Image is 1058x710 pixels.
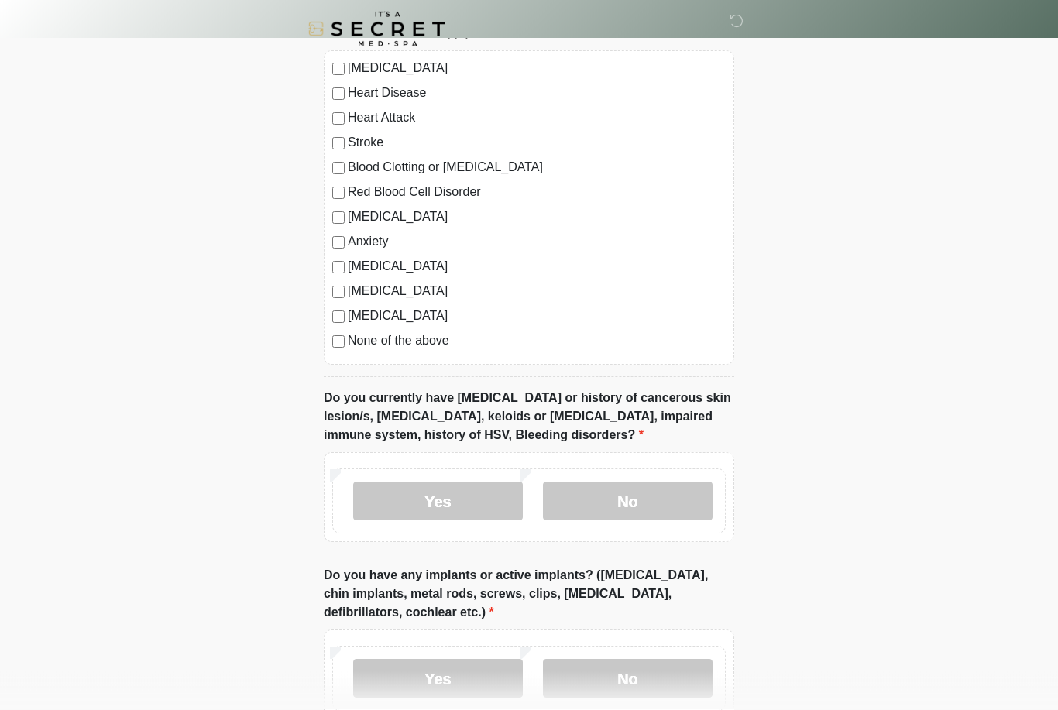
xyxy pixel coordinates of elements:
label: Heart Attack [348,109,726,128]
label: Do you currently have [MEDICAL_DATA] or history of cancerous skin lesion/s, [MEDICAL_DATA], keloi... [324,389,734,445]
input: Heart Disease [332,88,345,101]
label: Yes [353,482,523,521]
label: [MEDICAL_DATA] [348,258,726,276]
label: Stroke [348,134,726,153]
input: [MEDICAL_DATA] [332,262,345,274]
input: [MEDICAL_DATA] [332,286,345,299]
input: Red Blood Cell Disorder [332,187,345,200]
input: None of the above [332,336,345,348]
label: No [543,482,713,521]
input: [MEDICAL_DATA] [332,311,345,324]
label: [MEDICAL_DATA] [348,307,726,326]
label: [MEDICAL_DATA] [348,208,726,227]
label: Heart Disease [348,84,726,103]
label: [MEDICAL_DATA] [348,283,726,301]
input: [MEDICAL_DATA] [332,212,345,225]
label: [MEDICAL_DATA] [348,60,726,78]
input: [MEDICAL_DATA] [332,63,345,76]
label: Yes [353,660,523,698]
label: Do you have any implants or active implants? ([MEDICAL_DATA], chin implants, metal rods, screws, ... [324,567,734,623]
input: Anxiety [332,237,345,249]
label: No [543,660,713,698]
label: Blood Clotting or [MEDICAL_DATA] [348,159,726,177]
input: Stroke [332,138,345,150]
label: Anxiety [348,233,726,252]
img: It's A Secret Med Spa Logo [308,12,445,46]
label: Red Blood Cell Disorder [348,184,726,202]
input: Blood Clotting or [MEDICAL_DATA] [332,163,345,175]
input: Heart Attack [332,113,345,125]
label: None of the above [348,332,726,351]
